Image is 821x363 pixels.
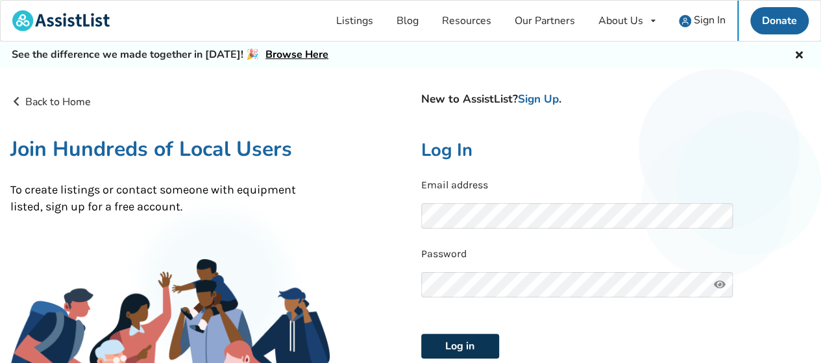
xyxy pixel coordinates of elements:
div: About Us [598,16,643,26]
p: Email address [421,178,811,193]
button: Log in [421,334,499,358]
p: Password [421,247,811,262]
a: Sign Up [518,92,559,106]
a: Blog [385,1,430,41]
a: Our Partners [503,1,587,41]
a: Browse Here [265,47,328,62]
a: Back to Home [10,95,91,109]
h4: New to AssistList? . [421,92,811,106]
p: To create listings or contact someone with equipment listed, sign up for a free account. [10,182,330,215]
img: assistlist-logo [12,10,110,31]
img: user icon [679,15,691,27]
h5: See the difference we made together in [DATE]! 🎉 [12,48,328,62]
a: Resources [430,1,503,41]
span: Sign In [694,13,726,27]
h2: Log In [421,139,811,162]
a: user icon Sign In [667,1,737,41]
a: Donate [750,7,809,34]
a: Listings [325,1,385,41]
h1: Join Hundreds of Local Users [10,136,330,162]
